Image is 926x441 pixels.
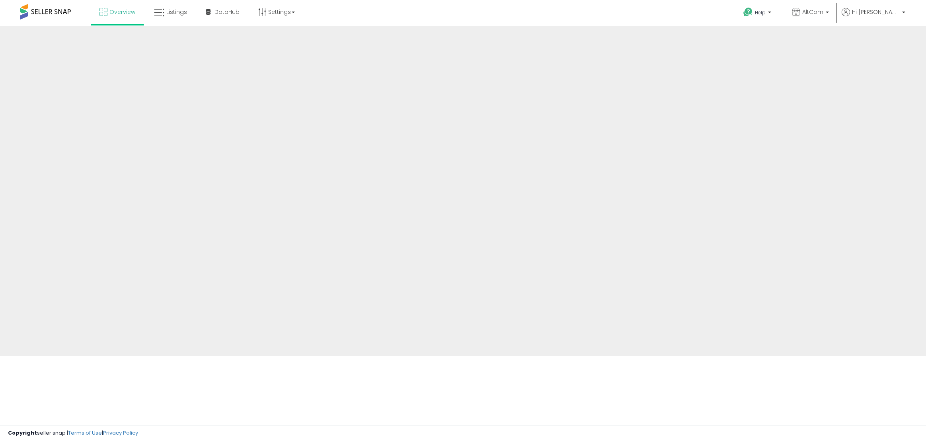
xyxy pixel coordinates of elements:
[852,8,900,16] span: Hi [PERSON_NAME]
[109,8,135,16] span: Overview
[743,7,753,17] i: Get Help
[842,8,905,26] a: Hi [PERSON_NAME]
[214,8,240,16] span: DataHub
[737,1,779,26] a: Help
[802,8,823,16] span: AltCom
[755,9,766,16] span: Help
[166,8,187,16] span: Listings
